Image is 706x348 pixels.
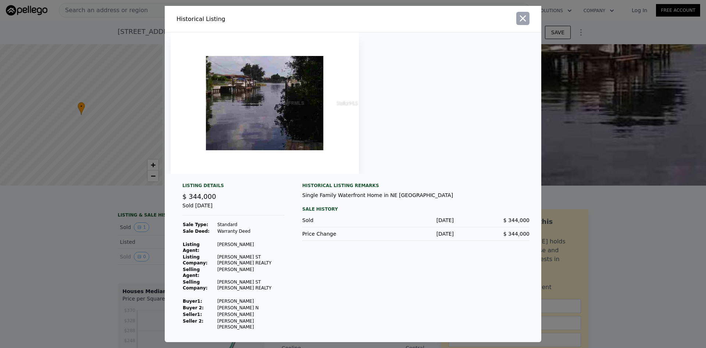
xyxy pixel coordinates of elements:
[217,298,285,305] td: [PERSON_NAME]
[302,191,529,199] div: Single Family Waterfront Home in NE [GEOGRAPHIC_DATA]
[183,242,200,253] strong: Listing Agent:
[183,319,203,324] strong: Seller 2:
[503,217,529,223] span: $ 344,000
[182,183,285,191] div: Listing Details
[302,230,378,238] div: Price Change
[217,279,285,291] td: [PERSON_NAME] ST [PERSON_NAME] REALTY
[378,217,454,224] div: [DATE]
[217,241,285,254] td: [PERSON_NAME]
[182,193,216,200] span: $ 344,000
[171,32,359,174] img: Property Img
[182,202,285,215] div: Sold [DATE]
[217,311,285,318] td: [PERSON_NAME]
[217,254,285,266] td: [PERSON_NAME] ST [PERSON_NAME] REALTY
[302,217,378,224] div: Sold
[217,228,285,235] td: Warranty Deed
[217,221,285,228] td: Standard
[183,299,202,304] strong: Buyer 1 :
[302,205,529,214] div: Sale History
[176,15,350,24] div: Historical Listing
[183,229,210,234] strong: Sale Deed:
[217,305,285,311] td: [PERSON_NAME] N
[183,305,204,310] strong: Buyer 2:
[503,231,529,237] span: $ 344,000
[183,280,207,291] strong: Selling Company:
[217,266,285,279] td: [PERSON_NAME]
[217,318,285,330] td: [PERSON_NAME] [PERSON_NAME]
[183,312,202,317] strong: Seller 1 :
[378,230,454,238] div: [DATE]
[302,183,529,189] div: Historical Listing remarks
[183,254,207,266] strong: Listing Company:
[183,222,208,227] strong: Sale Type:
[183,267,200,278] strong: Selling Agent:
